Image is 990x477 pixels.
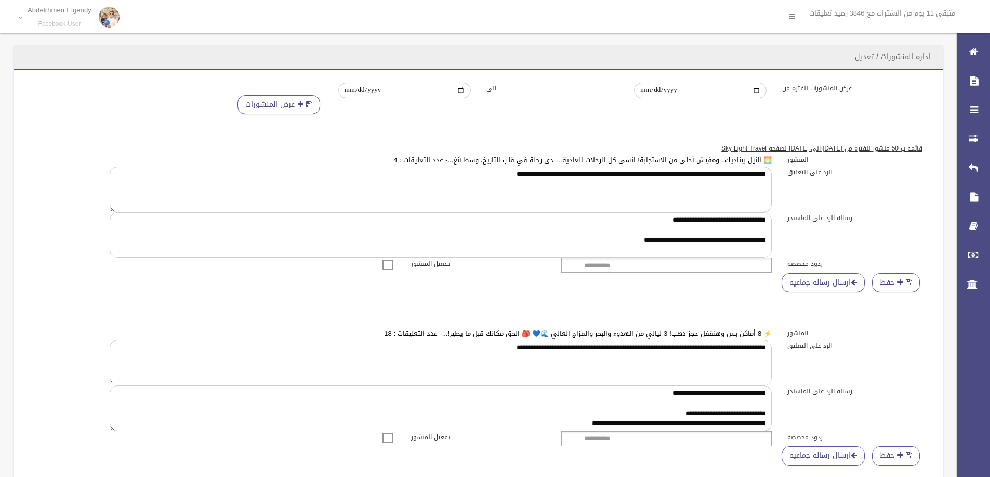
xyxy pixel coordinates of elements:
[28,6,91,14] p: Abdelrhmen Elgendy
[780,431,930,443] label: ردود مخصصه
[403,431,554,443] label: تفعيل المنشور
[774,83,922,94] label: عرض المنشورات للفتره من
[780,340,930,351] label: الرد على التعليق
[872,446,920,466] button: حفظ
[780,212,930,224] label: رساله الرد على الماسنجر
[28,20,91,28] small: Facebook User
[780,154,930,166] label: المنشور
[842,47,943,67] header: اداره المنشورات / تعديل
[237,95,320,114] button: عرض المنشورات
[872,273,920,292] button: حفظ
[782,446,865,466] a: ارسال رساله جماعيه
[780,258,930,269] label: ردود مخصصه
[403,258,554,269] label: تفعيل المنشور
[782,273,865,292] a: ارسال رساله جماعيه
[393,154,772,167] a: 🌅 النيل بيناديك.. ومفيش أحلى من الاستجابة! انسى كل الرحلات العادية… دى رحلة في قلب التاريخ، وسط أ...
[780,386,930,397] label: رساله الرد على الماسنجر
[780,167,930,178] label: الرد على التعليق
[384,327,772,340] a: ⚡ 8 أماكن بس وهنقفل حجز دهب! 3 ليالي من الهدوء والبحر والمزاج العالي 🌊💙 🎒 الحق مكانك قبل ما يطير!...
[721,143,922,154] u: قائمه ب 50 منشور للفتره من [DATE] الى [DATE] لصفحه Sky Light Travel
[780,328,930,339] label: المنشور
[479,83,627,94] label: الى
